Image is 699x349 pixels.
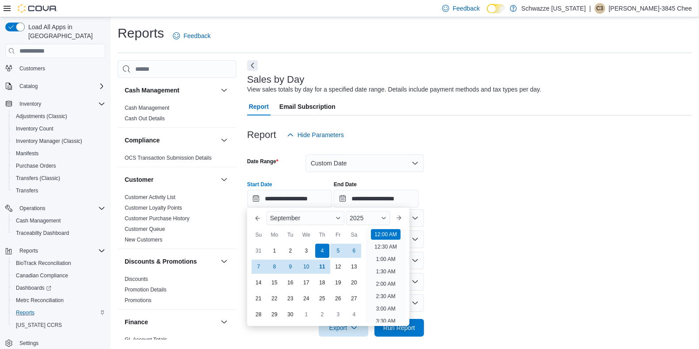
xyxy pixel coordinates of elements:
[16,245,42,256] button: Reports
[331,291,345,306] div: day-26
[16,260,71,267] span: BioTrack Reconciliation
[12,228,105,238] span: Traceabilty Dashboard
[12,258,105,268] span: BioTrack Reconciliation
[16,272,68,279] span: Canadian Compliance
[12,320,105,330] span: Washington CCRS
[9,215,109,227] button: Cash Management
[350,215,363,222] span: 2025
[331,228,345,242] div: Fr
[9,269,109,282] button: Canadian Compliance
[334,181,357,188] label: End Date
[2,80,109,92] button: Catalog
[9,110,109,123] button: Adjustments (Classic)
[125,318,148,326] h3: Finance
[372,266,399,277] li: 1:30 AM
[12,283,105,293] span: Dashboards
[12,111,71,122] a: Adjustments (Classic)
[347,291,361,306] div: day-27
[9,160,109,172] button: Purchase Orders
[16,309,34,316] span: Reports
[347,260,361,274] div: day-13
[169,27,214,45] a: Feedback
[19,83,38,90] span: Catalog
[12,295,67,306] a: Metrc Reconciliation
[219,317,229,327] button: Finance
[9,227,109,239] button: Traceabilty Dashboard
[125,226,165,233] span: Customer Queue
[371,242,401,252] li: 12:30 AM
[183,31,210,40] span: Feedback
[12,258,75,268] a: BioTrack Reconciliation
[16,63,49,74] a: Customers
[347,307,361,322] div: day-4
[347,276,361,290] div: day-20
[334,190,419,207] input: Press the down key to open a popover containing a calendar.
[247,130,276,140] h3: Report
[252,276,266,290] div: day-14
[267,307,282,322] div: day-29
[383,323,415,332] span: Run Report
[12,215,105,226] span: Cash Management
[16,138,82,145] span: Inventory Manager (Classic)
[372,303,399,314] li: 3:00 AM
[125,215,190,222] span: Customer Purchase History
[219,135,229,146] button: Compliance
[595,3,605,14] div: Candra-3845 Chee
[16,284,51,291] span: Dashboards
[125,297,152,304] span: Promotions
[12,148,42,159] a: Manifests
[9,282,109,294] a: Dashboards
[16,99,45,109] button: Inventory
[247,85,542,94] div: View sales totals by day for a specified date range. Details include payment methods and tax type...
[2,62,109,75] button: Customers
[9,307,109,319] button: Reports
[125,297,152,303] a: Promotions
[16,81,41,92] button: Catalog
[125,204,182,211] span: Customer Loyalty Points
[2,245,109,257] button: Reports
[315,244,329,258] div: day-4
[16,63,105,74] span: Customers
[19,247,38,254] span: Reports
[125,136,217,145] button: Compliance
[125,318,217,326] button: Finance
[118,274,237,309] div: Discounts & Promotions
[12,307,38,318] a: Reports
[267,244,282,258] div: day-1
[267,276,282,290] div: day-15
[299,291,313,306] div: day-24
[12,307,105,318] span: Reports
[12,123,105,134] span: Inventory Count
[247,190,332,207] input: Press the down key to enter a popover containing a calendar. Press the escape key to close the po...
[252,244,266,258] div: day-31
[125,276,148,282] a: Discounts
[118,192,237,249] div: Customer
[219,256,229,267] button: Discounts & Promotions
[219,85,229,96] button: Cash Management
[331,276,345,290] div: day-19
[267,260,282,274] div: day-8
[12,161,105,171] span: Purchase Orders
[12,173,64,184] a: Transfers (Classic)
[2,98,109,110] button: Inventory
[16,113,67,120] span: Adjustments (Classic)
[247,74,305,85] h3: Sales by Day
[12,228,73,238] a: Traceabilty Dashboard
[487,4,505,13] input: Dark Mode
[19,65,45,72] span: Customers
[16,175,60,182] span: Transfers (Classic)
[12,173,105,184] span: Transfers (Classic)
[267,211,344,225] div: Button. Open the month selector. September is currently selected.
[16,162,56,169] span: Purchase Orders
[125,236,162,243] span: New Customers
[283,228,298,242] div: Tu
[315,276,329,290] div: day-18
[315,291,329,306] div: day-25
[18,4,57,13] img: Cova
[299,276,313,290] div: day-17
[9,257,109,269] button: BioTrack Reconciliation
[12,111,105,122] span: Adjustments (Classic)
[371,229,401,240] li: 12:00 AM
[12,136,86,146] a: Inventory Manager (Classic)
[118,103,237,127] div: Cash Management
